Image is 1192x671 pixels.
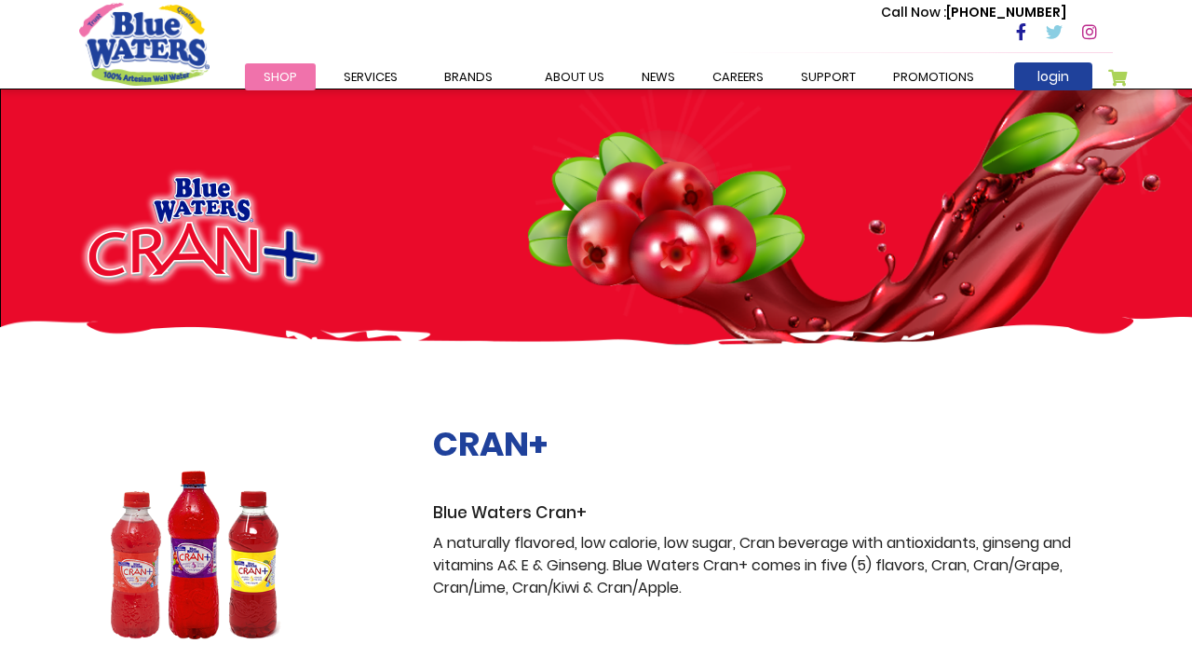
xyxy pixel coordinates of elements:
[79,3,210,85] a: store logo
[344,68,398,86] span: Services
[264,68,297,86] span: Shop
[325,63,416,90] a: Services
[433,532,1113,599] p: A naturally flavored, low calorie, low sugar, Cran beverage with antioxidants, ginseng and vitami...
[433,503,1113,523] h3: Blue Waters Cran+
[694,63,782,90] a: careers
[1014,62,1092,90] a: login
[782,63,874,90] a: support
[874,63,993,90] a: Promotions
[426,63,511,90] a: Brands
[526,63,623,90] a: about us
[245,63,316,90] a: Shop
[433,424,1113,464] h2: CRAN+
[881,3,946,21] span: Call Now :
[881,3,1066,22] p: [PHONE_NUMBER]
[623,63,694,90] a: News
[444,68,493,86] span: Brands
